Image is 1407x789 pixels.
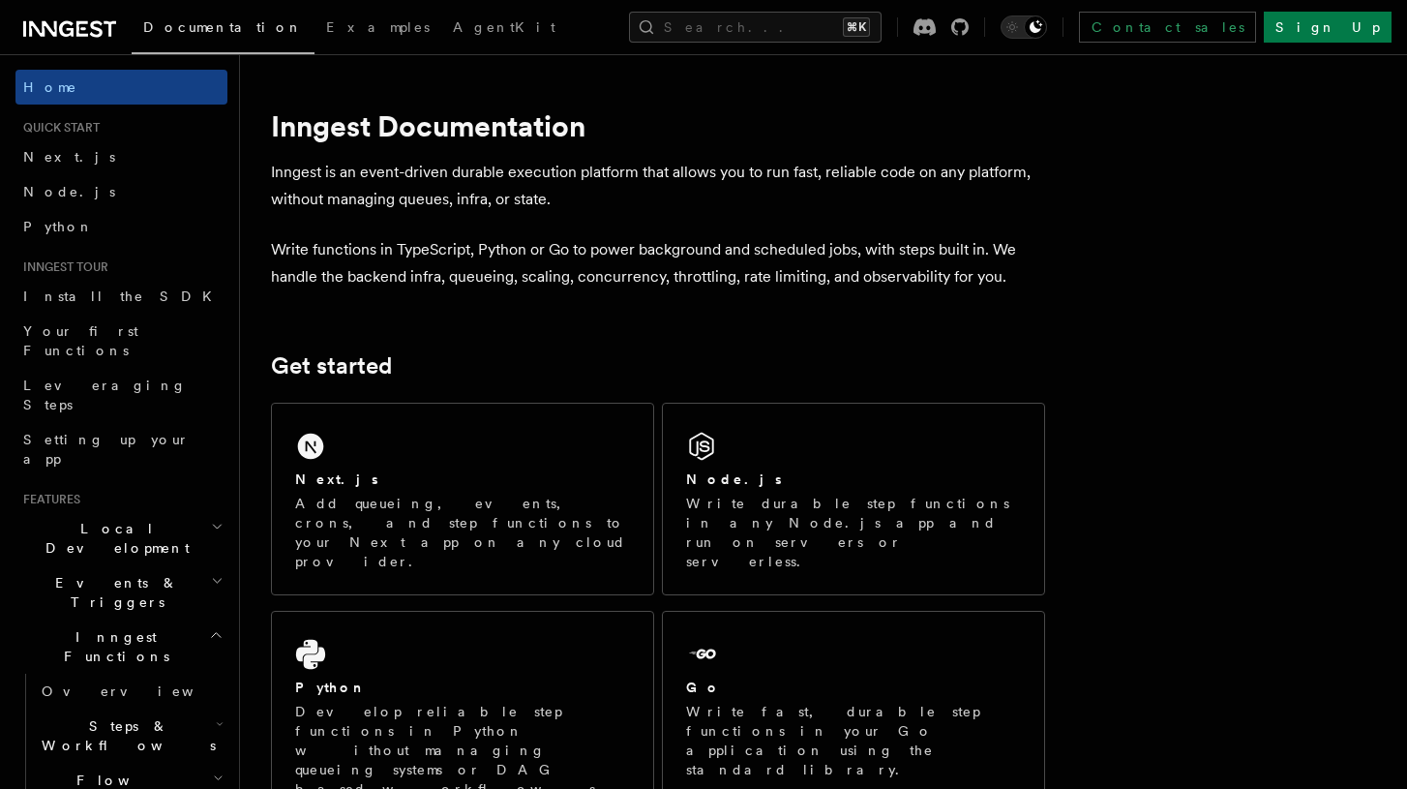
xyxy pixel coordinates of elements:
[686,470,782,489] h2: Node.js
[271,403,654,595] a: Next.jsAdd queueing, events, crons, and step functions to your Next app on any cloud provider.
[295,494,630,571] p: Add queueing, events, crons, and step functions to your Next app on any cloud provider.
[15,70,227,105] a: Home
[15,511,227,565] button: Local Development
[15,492,80,507] span: Features
[314,6,441,52] a: Examples
[15,422,227,476] a: Setting up your app
[662,403,1045,595] a: Node.jsWrite durable step functions in any Node.js app and run on servers or serverless.
[686,702,1021,779] p: Write fast, durable step functions in your Go application using the standard library.
[23,77,77,97] span: Home
[15,209,227,244] a: Python
[15,139,227,174] a: Next.js
[42,683,241,699] span: Overview
[34,674,227,709] a: Overview
[1001,15,1047,39] button: Toggle dark mode
[1264,12,1392,43] a: Sign Up
[132,6,314,54] a: Documentation
[15,565,227,620] button: Events & Triggers
[453,19,555,35] span: AgentKit
[15,620,227,674] button: Inngest Functions
[686,678,721,697] h2: Go
[15,120,100,136] span: Quick start
[23,219,94,234] span: Python
[271,108,1045,143] h1: Inngest Documentation
[15,368,227,422] a: Leveraging Steps
[295,678,367,697] h2: Python
[23,432,190,467] span: Setting up your app
[15,519,211,558] span: Local Development
[686,494,1021,571] p: Write durable step functions in any Node.js app and run on servers or serverless.
[271,352,392,379] a: Get started
[15,573,211,612] span: Events & Triggers
[34,716,216,755] span: Steps & Workflows
[15,314,227,368] a: Your first Functions
[23,323,138,358] span: Your first Functions
[295,470,378,489] h2: Next.js
[23,149,115,165] span: Next.js
[23,184,115,199] span: Node.js
[23,378,187,412] span: Leveraging Steps
[629,12,882,43] button: Search...⌘K
[15,627,209,666] span: Inngest Functions
[271,236,1045,290] p: Write functions in TypeScript, Python or Go to power background and scheduled jobs, with steps bu...
[1079,12,1256,43] a: Contact sales
[271,159,1045,213] p: Inngest is an event-driven durable execution platform that allows you to run fast, reliable code ...
[441,6,567,52] a: AgentKit
[15,279,227,314] a: Install the SDK
[15,174,227,209] a: Node.js
[326,19,430,35] span: Examples
[843,17,870,37] kbd: ⌘K
[23,288,224,304] span: Install the SDK
[34,709,227,763] button: Steps & Workflows
[143,19,303,35] span: Documentation
[15,259,108,275] span: Inngest tour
